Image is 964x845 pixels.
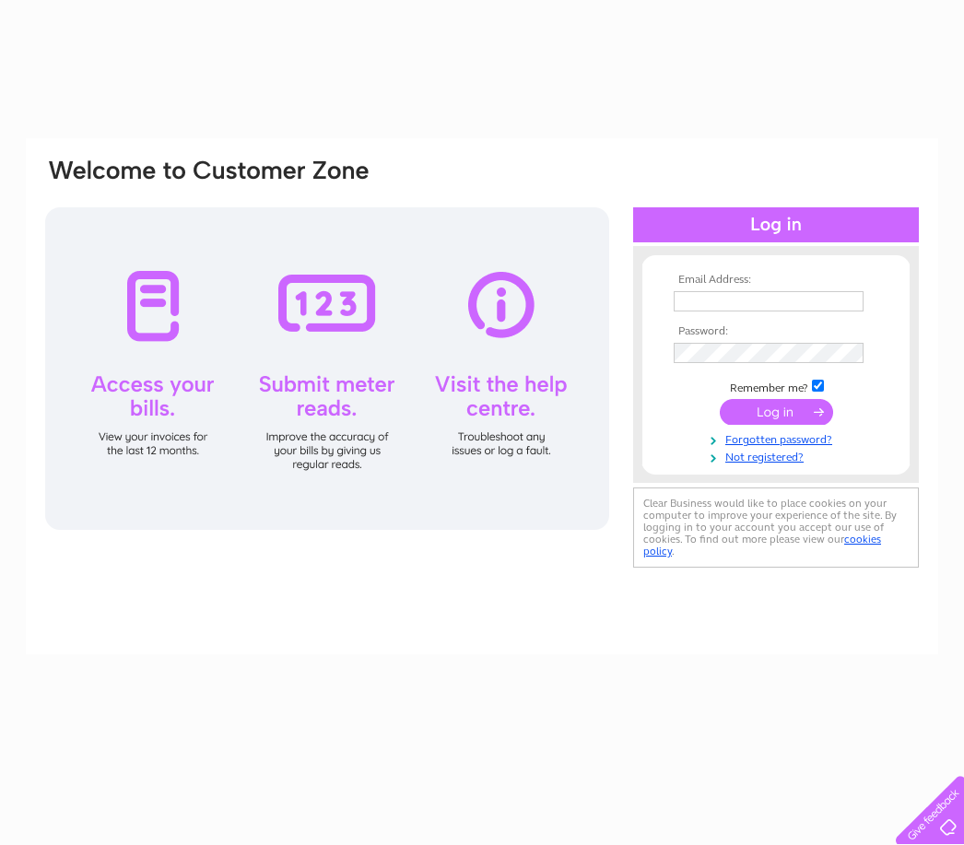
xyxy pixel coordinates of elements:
[674,429,883,447] a: Forgotten password?
[643,533,881,557] a: cookies policy
[720,399,833,425] input: Submit
[669,377,883,395] td: Remember me?
[669,325,883,338] th: Password:
[669,274,883,287] th: Email Address:
[674,447,883,464] a: Not registered?
[633,487,919,568] div: Clear Business would like to place cookies on your computer to improve your experience of the sit...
